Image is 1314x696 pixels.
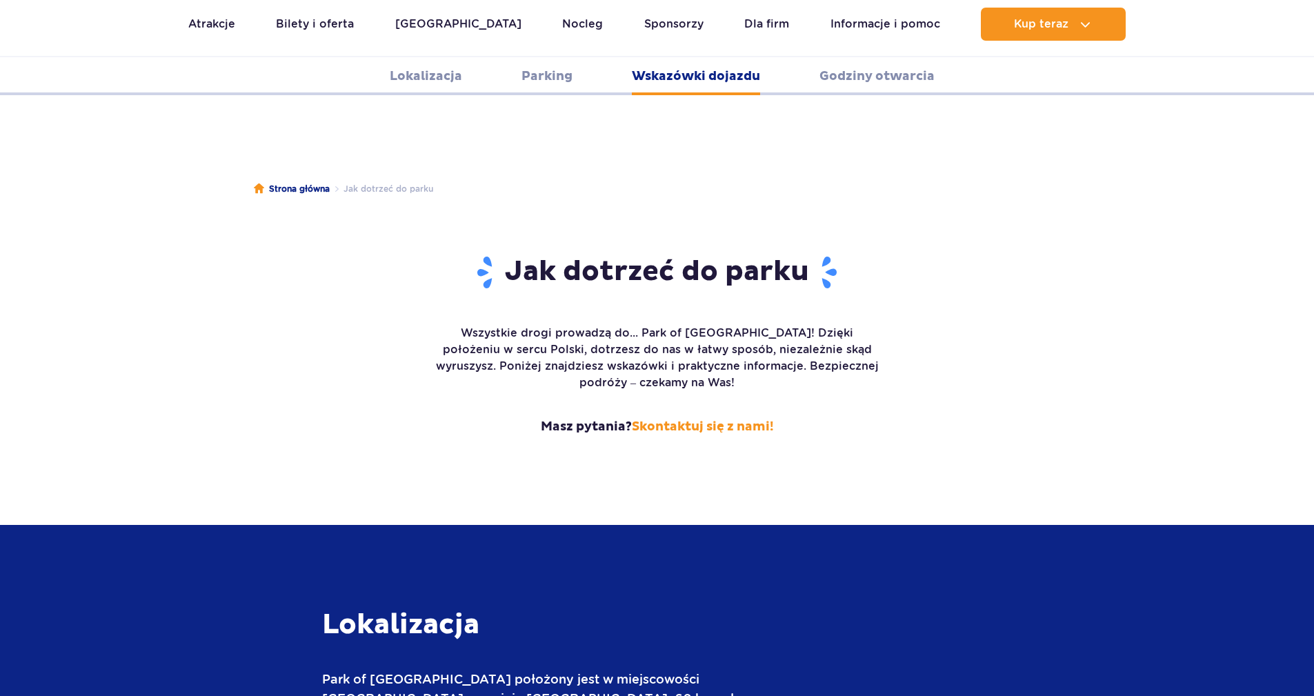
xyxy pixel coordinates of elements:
[322,608,736,642] h3: Lokalizacja
[819,57,935,95] a: Godziny otwarcia
[644,8,704,41] a: Sponsorzy
[330,182,433,196] li: Jak dotrzeć do parku
[188,8,235,41] a: Atrakcje
[1014,18,1068,30] span: Kup teraz
[632,57,760,95] a: Wskazówki dojazdu
[433,325,882,391] p: Wszystkie drogi prowadzą do... Park of [GEOGRAPHIC_DATA]! Dzięki położeniu w sercu Polski, dotrze...
[562,8,603,41] a: Nocleg
[632,419,774,435] a: Skontaktuj się z nami!
[830,8,940,41] a: Informacje i pomoc
[433,419,882,435] strong: Masz pytania?
[433,255,882,290] h1: Jak dotrzeć do parku
[276,8,354,41] a: Bilety i oferta
[390,57,462,95] a: Lokalizacja
[521,57,573,95] a: Parking
[744,8,789,41] a: Dla firm
[254,182,330,196] a: Strona główna
[395,8,521,41] a: [GEOGRAPHIC_DATA]
[981,8,1126,41] button: Kup teraz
